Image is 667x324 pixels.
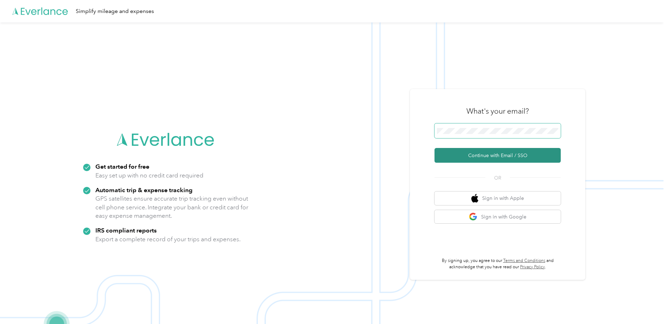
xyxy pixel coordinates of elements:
[434,258,561,270] p: By signing up, you agree to our and acknowledge that you have read our .
[95,235,241,244] p: Export a complete record of your trips and expenses.
[95,194,249,220] p: GPS satellites ensure accurate trip tracking even without cell phone service. Integrate your bank...
[95,227,157,234] strong: IRS compliant reports
[466,106,529,116] h3: What's your email?
[76,7,154,16] div: Simplify mileage and expenses
[469,212,478,221] img: google logo
[434,210,561,224] button: google logoSign in with Google
[434,148,561,163] button: Continue with Email / SSO
[95,163,149,170] strong: Get started for free
[95,171,203,180] p: Easy set up with no credit card required
[471,194,478,203] img: apple logo
[485,174,510,182] span: OR
[520,264,545,270] a: Privacy Policy
[434,191,561,205] button: apple logoSign in with Apple
[95,186,193,194] strong: Automatic trip & expense tracking
[503,258,545,263] a: Terms and Conditions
